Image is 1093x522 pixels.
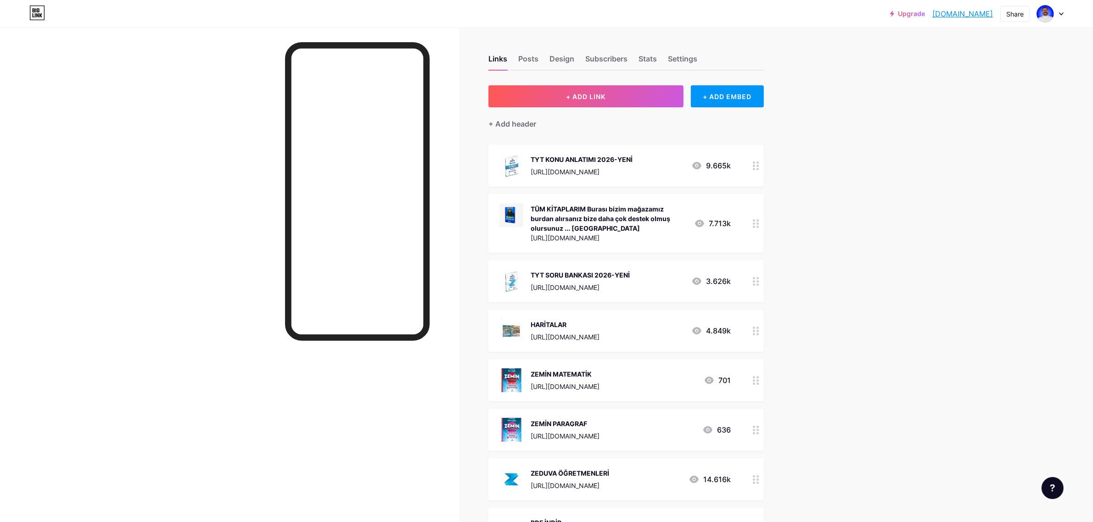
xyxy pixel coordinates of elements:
div: [URL][DOMAIN_NAME] [531,283,630,292]
div: Subscribers [585,53,628,70]
div: HARİTALAR [531,320,600,329]
img: ZEDUVA ÖĞRETMENLERİ [499,467,523,491]
div: ZEDUVA ÖĞRETMENLERİ [531,468,609,478]
div: 3.626k [691,276,731,287]
div: 9.665k [691,160,731,171]
img: TÜM KİTAPLARIM Burası bizim mağazamız burdan alırsanız bize daha çok destek olmuş olursunuz ... T... [499,203,523,227]
div: 701 [704,375,731,386]
span: + ADD LINK [566,93,605,100]
div: Posts [518,53,538,70]
div: [URL][DOMAIN_NAME] [531,382,600,391]
div: TYT KONU ANLATIMI 2026-YENİ [531,155,633,164]
div: 14.616k [689,474,731,485]
div: 4.849k [691,325,731,336]
div: [URL][DOMAIN_NAME] [531,332,600,342]
div: TYT SORU BANKASI 2026-YENİ [531,270,630,280]
div: + ADD EMBED [691,85,764,107]
div: Settings [668,53,697,70]
div: 636 [702,424,731,435]
div: + Add header [488,118,536,129]
img: TYT KONU ANLATIMI 2026-YENİ [499,154,523,178]
div: 7.713k [694,218,731,229]
div: [URL][DOMAIN_NAME] [531,233,687,243]
img: Yunus TURAN [1037,5,1054,22]
div: TÜM KİTAPLARIM Burası bizim mağazamız burdan alırsanız bize daha çok destek olmuş olursunuz ... [... [531,204,687,233]
a: Upgrade [890,10,925,17]
img: TYT SORU BANKASI 2026-YENİ [499,269,523,293]
div: ZEMİN MATEMATİK [531,369,600,379]
div: [URL][DOMAIN_NAME] [531,167,633,177]
a: [DOMAIN_NAME] [932,8,993,19]
div: Stats [639,53,657,70]
img: ZEMİN PARAGRAF [499,418,523,442]
div: [URL][DOMAIN_NAME] [531,481,609,490]
div: ZEMİN PARAGRAF [531,419,600,428]
div: Design [549,53,574,70]
div: Links [488,53,507,70]
div: Share [1006,9,1024,19]
button: + ADD LINK [488,85,684,107]
div: [URL][DOMAIN_NAME] [531,431,600,441]
img: ZEMİN MATEMATİK [499,368,523,392]
img: HARİTALAR [499,319,523,343]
